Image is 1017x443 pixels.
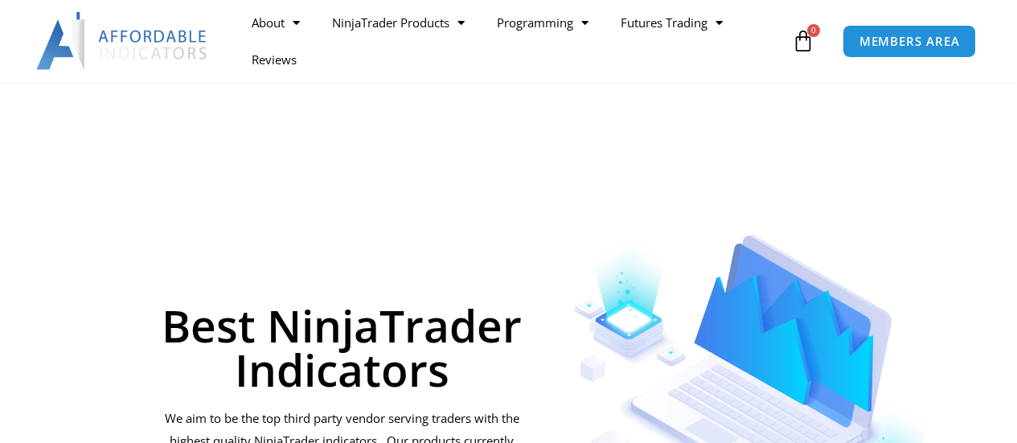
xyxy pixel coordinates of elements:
[36,12,209,70] img: LogoAI | Affordable Indicators – NinjaTrader
[236,4,789,78] nav: Menu
[316,4,481,41] a: NinjaTrader Products
[768,18,839,64] a: 0
[236,4,316,41] a: About
[843,25,977,58] a: MEMBERS AREA
[149,303,535,392] h1: Best NinjaTrader Indicators
[807,24,820,37] span: 0
[605,4,739,41] a: Futures Trading
[236,41,313,78] a: Reviews
[859,35,960,47] span: MEMBERS AREA
[481,4,605,41] a: Programming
